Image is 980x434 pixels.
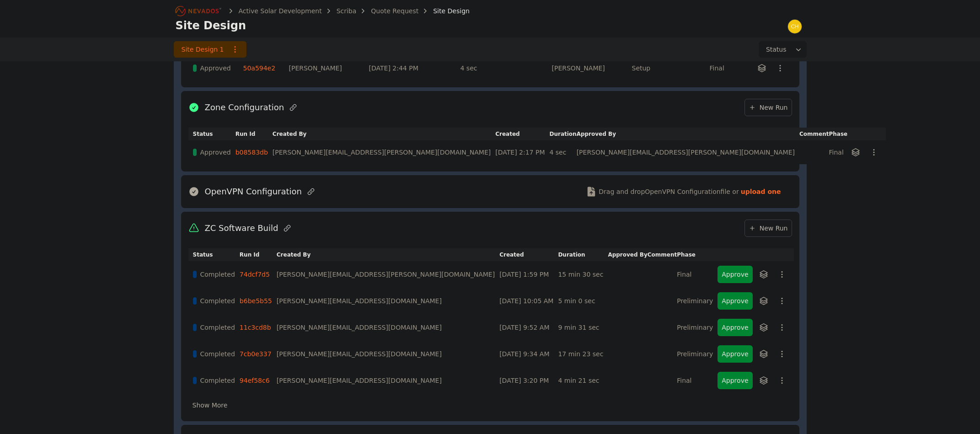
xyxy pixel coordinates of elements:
td: [DATE] 1:59 PM [499,261,558,288]
td: [DATE] 9:34 AM [499,341,558,367]
td: [PERSON_NAME] [289,56,369,80]
span: Drag and drop OpenVPN Configuration file or [599,187,739,196]
a: Active Solar Development [239,6,322,16]
a: New Run [744,99,792,116]
span: Status [762,45,787,54]
button: Status [759,41,807,58]
div: 4 sec [461,64,547,73]
th: Phase [829,128,848,140]
th: Status [188,128,236,140]
td: [PERSON_NAME] [552,56,632,80]
button: Drag and dropOpenVPN Configurationfile or upload one [575,179,792,204]
td: [PERSON_NAME][EMAIL_ADDRESS][DOMAIN_NAME] [277,314,499,341]
div: 9 min 31 sec [558,323,603,332]
a: New Run [744,220,792,237]
td: [PERSON_NAME][EMAIL_ADDRESS][DOMAIN_NAME] [277,341,499,367]
a: 74dcf7d5 [240,271,270,278]
th: Approved By [577,128,799,140]
h2: Zone Configuration [205,101,284,114]
div: Final [829,148,844,157]
td: [DATE] 10:05 AM [499,288,558,314]
div: Preliminary [677,349,713,359]
div: Final [677,270,713,279]
div: 4 sec [549,148,572,157]
a: b08583db [236,149,268,156]
a: b6be5b55 [240,297,272,305]
th: Duration [558,248,608,261]
strong: upload one [741,187,781,196]
a: Scriba [337,6,357,16]
th: Created [495,128,549,140]
td: [DATE] 3:20 PM [499,367,558,394]
h2: ZC Software Build [205,222,278,235]
div: Final [710,64,733,73]
div: 15 min 30 sec [558,270,603,279]
th: Comment [648,248,677,261]
a: 11c3cd8b [240,324,271,331]
button: Approve [718,319,752,336]
th: Created By [273,128,495,140]
div: Preliminary [677,296,713,305]
div: 5 min 0 sec [558,296,603,305]
a: 7cb0e337 [240,350,272,358]
span: Completed [200,296,235,305]
button: Approve [718,266,752,283]
th: Run Id [240,248,277,261]
a: 94ef58c6 [240,377,270,384]
th: Created [499,248,558,261]
td: [PERSON_NAME][EMAIL_ADDRESS][PERSON_NAME][DOMAIN_NAME] [277,261,499,288]
div: 17 min 23 sec [558,349,603,359]
button: Approve [718,292,752,310]
td: [PERSON_NAME][EMAIL_ADDRESS][DOMAIN_NAME] [277,288,499,314]
a: 50a594e2 [243,64,276,72]
td: [PERSON_NAME][EMAIL_ADDRESS][PERSON_NAME][DOMAIN_NAME] [273,140,495,164]
span: Approved [200,148,231,157]
td: [DATE] 9:52 AM [499,314,558,341]
a: Quote Request [371,6,418,16]
span: Completed [200,270,235,279]
span: Completed [200,376,235,385]
th: Phase [677,248,718,261]
td: [DATE] 2:17 PM [495,140,549,164]
div: Preliminary [677,323,713,332]
div: Final [677,376,713,385]
th: Duration [549,128,576,140]
button: Approve [718,372,752,389]
h1: Site Design [176,18,246,33]
th: Approved By [608,248,647,261]
span: New Run [749,103,788,112]
td: [PERSON_NAME][EMAIL_ADDRESS][DOMAIN_NAME] [277,367,499,394]
div: Setup [632,64,705,73]
button: Show More [188,396,232,414]
th: Run Id [236,128,273,140]
th: Created By [277,248,499,261]
div: Site Design [420,6,470,16]
h2: OpenVPN Configuration [205,185,302,198]
td: [PERSON_NAME][EMAIL_ADDRESS][PERSON_NAME][DOMAIN_NAME] [577,140,799,164]
th: Status [188,248,240,261]
nav: Breadcrumb [176,4,470,18]
span: Completed [200,323,235,332]
a: Site Design 1 [174,41,246,58]
img: chris.young@nevados.solar [787,19,802,34]
span: Completed [200,349,235,359]
button: Approve [718,345,752,363]
td: [DATE] 2:44 PM [369,56,461,80]
div: 4 min 21 sec [558,376,603,385]
th: Comment [799,128,829,140]
span: New Run [749,224,788,233]
span: Approved [200,64,231,73]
